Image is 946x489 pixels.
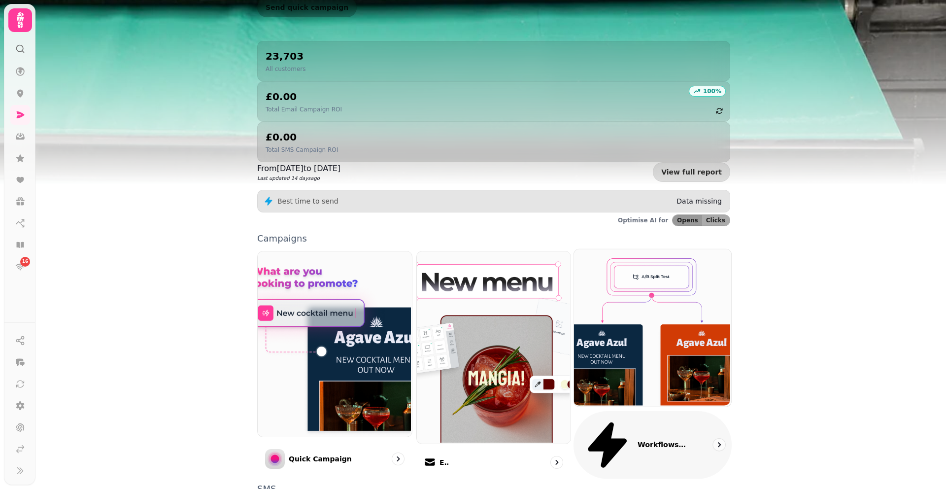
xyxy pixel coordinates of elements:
[439,457,449,467] p: Email
[22,258,29,265] span: 16
[257,175,340,182] p: Last updated 14 days ago
[257,163,340,175] p: From [DATE] to [DATE]
[277,196,338,206] p: Best time to send
[289,454,352,464] p: Quick Campaign
[653,162,730,182] a: View full report
[552,457,562,467] svg: go to
[618,216,668,224] p: Optimise AI for
[706,217,725,223] span: Clicks
[676,196,722,206] p: Data missing
[266,105,342,113] p: Total Email Campaign ROI
[266,65,305,73] p: All customers
[574,248,732,479] a: Workflows (coming soon)Workflows (coming soon)
[257,234,730,243] p: Campaigns
[416,250,570,443] img: Email
[416,251,572,477] a: EmailEmail
[266,4,348,11] span: Send quick campaign
[677,217,698,223] span: Opens
[638,440,688,450] p: Workflows (coming soon)
[702,215,730,226] button: Clicks
[266,130,338,144] h2: £0.00
[257,251,412,477] a: Quick CampaignQuick Campaign
[714,440,724,450] svg: go to
[711,103,728,119] button: refresh
[266,146,338,154] p: Total SMS Campaign ROI
[257,250,411,436] img: Quick Campaign
[10,257,30,277] a: 16
[393,454,403,464] svg: go to
[573,248,730,405] img: Workflows (coming soon)
[266,49,305,63] h2: 23,703
[266,90,342,104] h2: £0.00
[703,87,721,95] p: 100 %
[673,215,702,226] button: Opens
